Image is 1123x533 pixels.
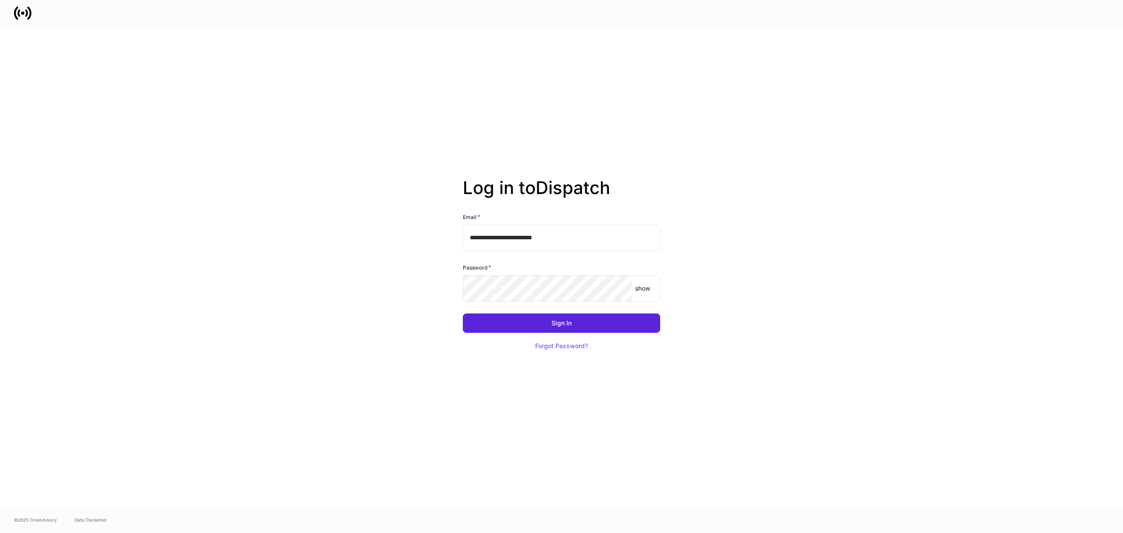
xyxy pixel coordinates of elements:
[463,263,491,272] h6: Password
[524,336,599,356] button: Forgot Password?
[463,313,660,333] button: Sign In
[463,212,480,221] h6: Email
[551,320,572,326] div: Sign In
[75,516,107,523] a: Data Disclaimer
[635,284,650,293] p: show
[463,177,660,212] h2: Log in to Dispatch
[535,343,588,349] div: Forgot Password?
[14,516,57,523] span: © 2025 OneAdvisory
